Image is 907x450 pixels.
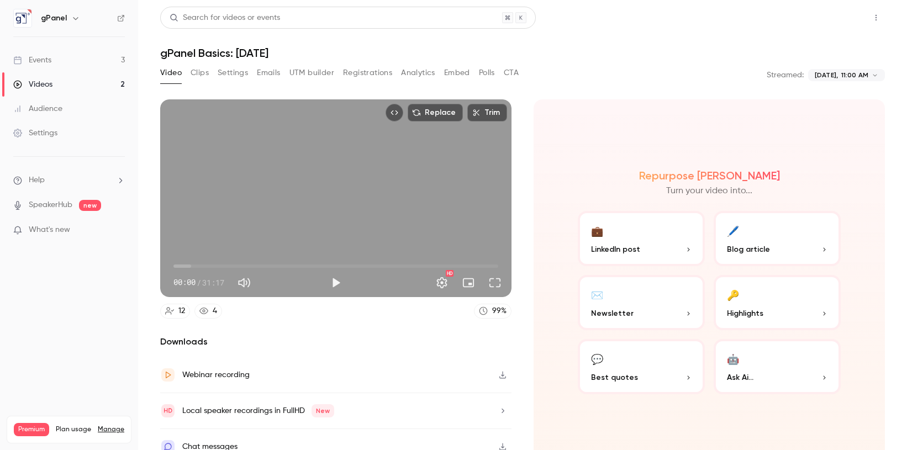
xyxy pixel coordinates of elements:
span: Plan usage [56,425,91,434]
span: Premium [14,423,49,436]
a: SpeakerHub [29,199,72,211]
button: 💼LinkedIn post [578,211,705,266]
p: Turn your video into... [666,184,752,198]
button: Play [325,272,347,294]
button: 🔑Highlights [714,275,841,330]
div: 💼 [591,222,603,239]
div: 🔑 [727,286,739,303]
div: Webinar recording [182,368,250,382]
div: Videos [13,79,52,90]
button: Trim [467,104,507,121]
a: 99% [474,304,511,319]
button: Turn on miniplayer [457,272,479,294]
a: 4 [194,304,222,319]
span: 00:00 [173,277,196,288]
h2: Repurpose [PERSON_NAME] [639,169,780,182]
div: ✉️ [591,286,603,303]
button: 🤖Ask Ai... [714,339,841,394]
div: Search for videos or events [170,12,280,24]
a: 12 [160,304,190,319]
div: Audience [13,103,62,114]
div: 💬 [591,350,603,367]
button: Settings [431,272,453,294]
span: Best quotes [591,372,638,383]
button: Mute [233,272,255,294]
h1: gPanel Basics: [DATE] [160,46,885,60]
button: CTA [504,64,519,82]
button: Top Bar Actions [867,9,885,27]
img: gPanel [14,9,31,27]
button: Video [160,64,182,82]
button: Embed video [386,104,403,121]
button: Embed [444,64,470,82]
div: Local speaker recordings in FullHD [182,404,334,417]
span: Newsletter [591,308,634,319]
button: ✉️Newsletter [578,275,705,330]
button: Polls [479,64,495,82]
span: LinkedIn post [591,243,640,255]
p: Streamed: [767,70,804,81]
button: 💬Best quotes [578,339,705,394]
div: Settings [13,128,57,139]
div: 99 % [492,305,507,317]
a: Manage [98,425,124,434]
span: What's new [29,224,70,236]
li: help-dropdown-opener [13,174,125,186]
h6: gPanel [41,13,67,24]
button: Registrations [343,64,392,82]
span: / [197,277,201,288]
span: [DATE], [815,70,838,80]
h2: Downloads [160,335,511,348]
button: Full screen [484,272,506,294]
div: Events [13,55,51,66]
span: Blog article [727,243,770,255]
button: Analytics [401,64,435,82]
div: 12 [178,305,185,317]
div: 🤖 [727,350,739,367]
button: Settings [218,64,248,82]
button: Clips [191,64,209,82]
span: Help [29,174,45,186]
button: Replace [408,104,463,121]
span: new [79,200,101,211]
div: 4 [213,305,217,317]
div: HD [446,270,453,277]
button: Emails [257,64,280,82]
span: Ask Ai... [727,372,753,383]
button: UTM builder [289,64,334,82]
div: 00:00 [173,277,224,288]
span: 31:17 [202,277,224,288]
button: Share [815,7,858,29]
div: 🖊️ [727,222,739,239]
span: 11:00 AM [841,70,868,80]
span: Highlights [727,308,763,319]
span: New [312,404,334,417]
button: 🖊️Blog article [714,211,841,266]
